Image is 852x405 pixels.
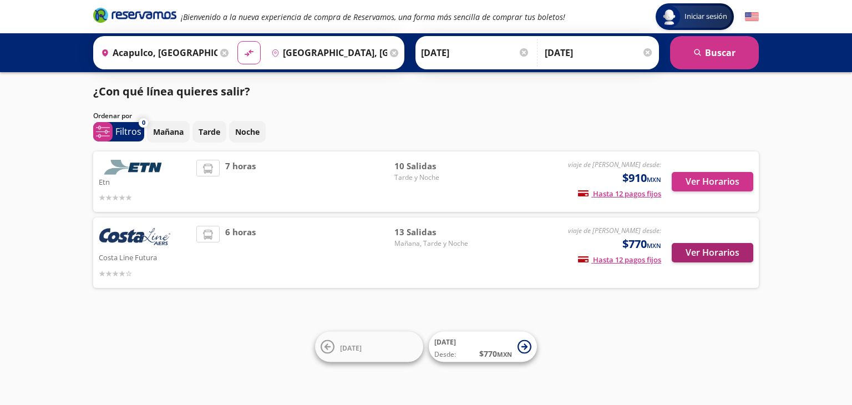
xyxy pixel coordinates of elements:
input: Buscar Origen [97,39,217,67]
span: 10 Salidas [394,160,472,173]
button: Tarde [192,121,226,143]
em: viaje de [PERSON_NAME] desde: [568,226,661,235]
span: Hasta 12 pagos fijos [578,189,661,199]
p: Ordenar por [93,111,132,121]
button: Ver Horarios [672,243,753,262]
button: [DATE]Desde:$770MXN [429,332,537,362]
span: 6 horas [225,226,256,280]
span: Iniciar sesión [680,11,732,22]
small: MXN [647,241,661,250]
p: Filtros [115,125,141,138]
span: 0 [142,118,145,128]
em: ¡Bienvenido a la nueva experiencia de compra de Reservamos, una forma más sencilla de comprar tus... [181,12,565,22]
p: Tarde [199,126,220,138]
p: Etn [99,175,191,188]
span: Desde: [434,350,456,360]
input: Elegir Fecha [421,39,530,67]
img: Costa Line Futura [99,226,171,250]
p: Mañana [153,126,184,138]
button: Buscar [670,36,759,69]
input: Opcional [545,39,653,67]
small: MXN [497,350,512,358]
p: Costa Line Futura [99,250,191,264]
span: $910 [622,170,661,186]
button: Mañana [147,121,190,143]
button: [DATE] [315,332,423,362]
small: MXN [647,175,661,184]
span: Hasta 12 pagos fijos [578,255,661,265]
p: Noche [235,126,260,138]
button: 0Filtros [93,122,144,141]
span: 13 Salidas [394,226,472,239]
a: Brand Logo [93,7,176,27]
span: $770 [622,236,661,252]
span: Tarde y Noche [394,173,472,183]
span: 7 horas [225,160,256,204]
button: Noche [229,121,266,143]
input: Buscar Destino [267,39,388,67]
button: English [745,10,759,24]
span: [DATE] [434,337,456,347]
i: Brand Logo [93,7,176,23]
span: $ 770 [479,348,512,360]
span: Mañana, Tarde y Noche [394,239,472,249]
span: [DATE] [340,343,362,352]
img: Etn [99,160,171,175]
button: Ver Horarios [672,172,753,191]
p: ¿Con qué línea quieres salir? [93,83,250,100]
em: viaje de [PERSON_NAME] desde: [568,160,661,169]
